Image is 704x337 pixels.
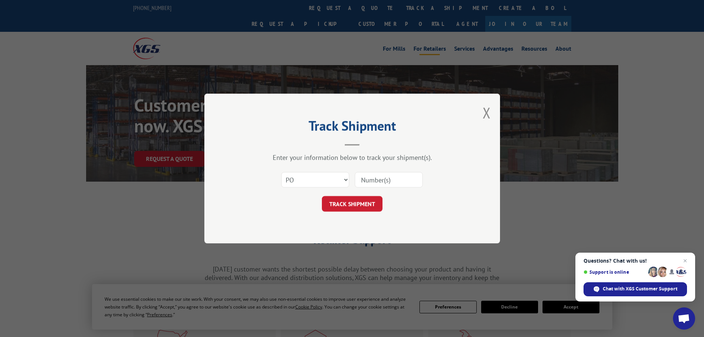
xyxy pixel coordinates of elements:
input: Number(s) [355,172,423,188]
div: Enter your information below to track your shipment(s). [241,153,463,162]
span: Questions? Chat with us! [584,258,687,264]
button: TRACK SHIPMENT [322,196,382,212]
span: Close chat [681,256,690,265]
button: Close modal [483,103,491,122]
span: Chat with XGS Customer Support [603,286,677,292]
div: Open chat [673,307,695,330]
span: Support is online [584,269,646,275]
div: Chat with XGS Customer Support [584,282,687,296]
h2: Track Shipment [241,121,463,135]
